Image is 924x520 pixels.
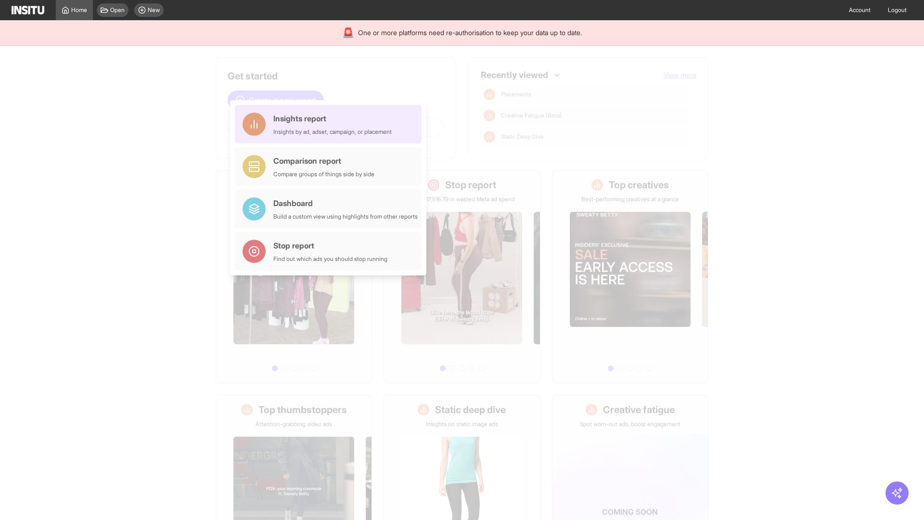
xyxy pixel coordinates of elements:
[273,155,374,167] div: Comparison report
[342,26,354,39] div: 🚨
[273,213,418,221] div: Build a custom view using highlights from other reports
[273,255,387,263] div: Find out which ads you should stop running
[273,240,387,251] div: Stop report
[273,128,392,136] div: Insights by ad, adset, campaign, or placement
[358,28,582,38] span: One or more platforms need re-authorisation to keep your data up to date.
[273,113,392,124] div: Insights report
[273,170,374,178] div: Compare groups of things side by side
[110,6,125,14] span: Open
[71,6,87,14] span: Home
[273,197,418,209] div: Dashboard
[148,6,160,14] span: New
[12,6,44,14] img: Logo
